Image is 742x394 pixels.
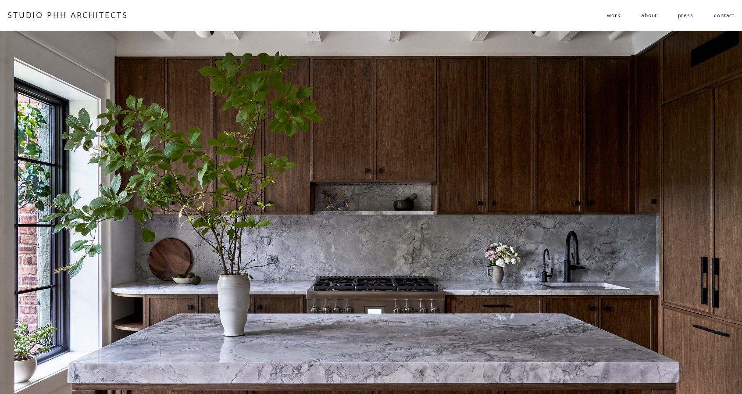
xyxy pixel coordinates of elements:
[7,10,128,20] a: STUDIO PHH ARCHITECTS
[607,8,620,22] a: folder dropdown
[714,8,735,22] a: contact
[607,9,620,22] span: work
[641,8,657,22] a: about
[678,8,693,22] a: press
